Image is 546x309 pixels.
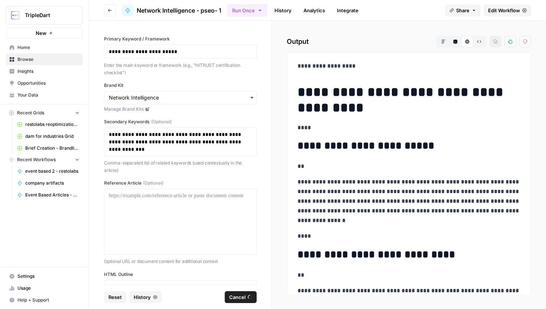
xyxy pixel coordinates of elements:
[17,156,56,163] span: Recent Workflows
[6,107,83,118] button: Recent Grids
[17,92,79,98] span: Your Data
[104,82,257,89] label: Brand Kit
[104,180,257,186] label: Reference Article
[332,4,363,16] a: Integrate
[6,6,83,25] button: Workspace: TripleDart
[287,36,531,48] h2: Output
[14,165,83,177] a: event based 2 - restolabs
[104,36,257,42] label: Primary Keyword / Framework
[104,258,257,265] p: Optional URL or document content for additional context
[14,130,83,142] a: dam for industries Grid
[25,180,79,186] span: company artifacts
[6,53,83,65] a: Browse
[25,12,70,19] span: TripleDart
[6,89,83,101] a: Your Data
[104,291,126,303] button: Reset
[6,270,83,282] a: Settings
[25,145,79,152] span: Brief Creation - Brandlife Grid
[17,56,79,63] span: Browse
[25,133,79,140] span: dam for industries Grid
[14,189,83,201] a: Event Based Articles - Restolabs
[122,4,221,16] a: Network Intelligence - pseo- 1
[225,291,257,303] button: Cancel
[104,62,257,76] p: Enter the main keyword or framework (e.g., "HITRUST certification checklist")
[488,7,520,14] span: Edit Workflow
[17,297,79,303] span: Help + Support
[104,159,257,174] p: Comma-separated list of related keywords (used contextually in the article)
[109,94,252,101] input: Network Intelligence
[14,177,83,189] a: company artifacts
[6,294,83,306] button: Help + Support
[6,42,83,53] a: Home
[17,68,79,75] span: Insights
[6,77,83,89] a: Opportunities
[14,142,83,154] a: Brief Creation - Brandlife Grid
[104,106,257,113] a: Manage Brand Kits
[108,293,122,301] span: Reset
[17,80,79,87] span: Opportunities
[484,4,531,16] a: Edit Workflow
[25,168,79,175] span: event based 2 - restolabs
[17,285,79,292] span: Usage
[445,4,481,16] button: Share
[25,121,79,128] span: restolabs reoptimizations aug
[151,118,172,125] span: (Optional)
[25,192,79,198] span: Event Based Articles - Restolabs
[129,291,162,303] button: History
[14,118,83,130] a: restolabs reoptimizations aug
[36,29,46,37] span: New
[137,6,221,15] span: Network Intelligence - pseo- 1
[270,4,296,16] a: History
[6,65,83,77] a: Insights
[227,4,267,17] button: Run Once
[6,27,83,39] button: New
[17,44,79,51] span: Home
[134,293,151,301] span: History
[104,271,257,278] label: HTML Outline
[17,110,44,116] span: Recent Grids
[104,118,257,125] label: Secondary Keywords
[6,154,83,165] button: Recent Workflows
[9,9,22,22] img: TripleDart Logo
[17,273,79,280] span: Settings
[456,7,469,14] span: Share
[6,282,83,294] a: Usage
[229,293,246,301] span: Cancel
[299,4,329,16] a: Analytics
[143,180,163,186] span: (Optional)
